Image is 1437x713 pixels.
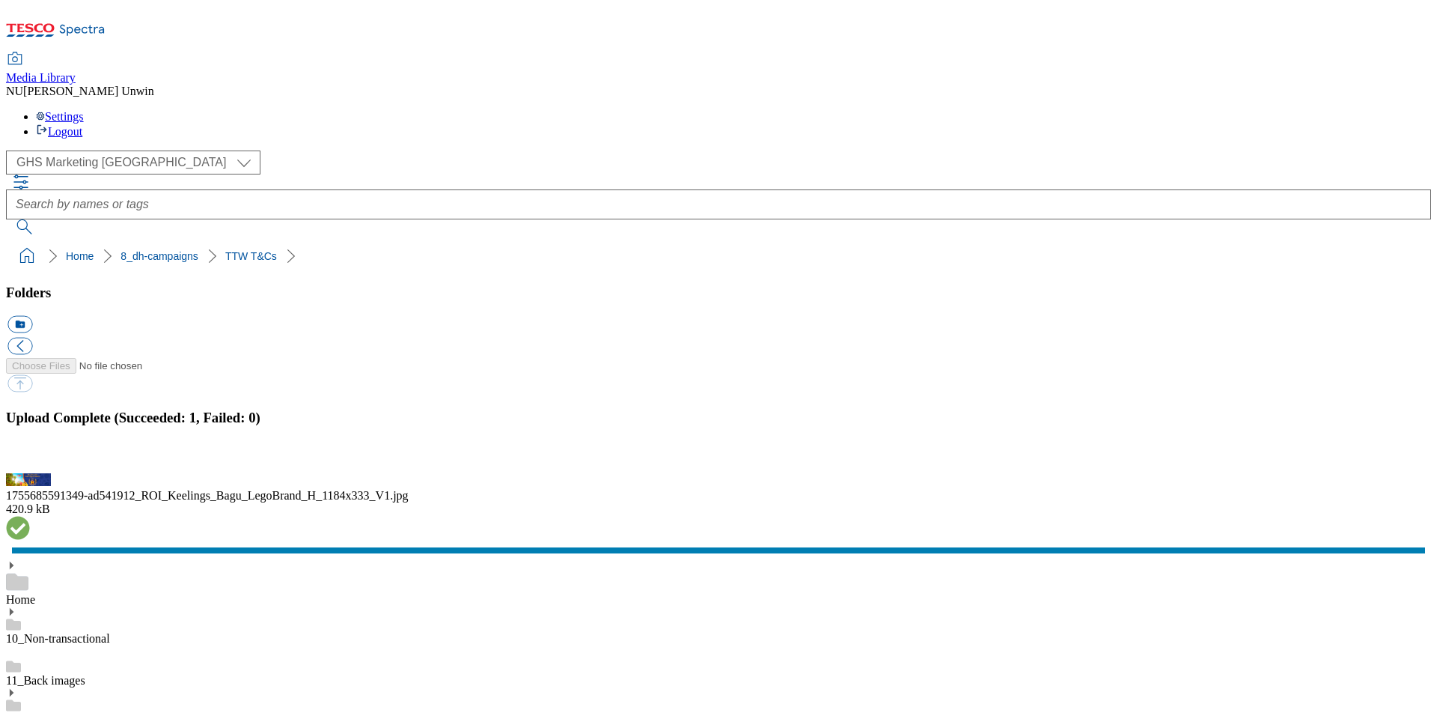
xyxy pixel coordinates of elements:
a: home [15,244,39,268]
a: 10_Non-transactional [6,632,110,645]
input: Search by names or tags [6,189,1431,219]
h3: Upload Complete (Succeeded: 1, Failed: 0) [6,410,1431,426]
nav: breadcrumb [6,242,1431,270]
img: preview [6,473,51,486]
a: 11_Back images [6,674,85,687]
span: [PERSON_NAME] Unwin [23,85,154,97]
h3: Folders [6,285,1431,301]
a: 8_dh-campaigns [120,250,198,262]
a: Media Library [6,53,76,85]
a: Logout [36,125,82,138]
a: TTW T&Cs [225,250,277,262]
a: Home [6,593,35,606]
div: 1755685591349-ad541912_ROI_Keelings_Bagu_LegoBrand_H_1184x333_V1.jpg [6,489,1431,503]
span: NU [6,85,23,97]
span: Media Library [6,71,76,84]
a: Settings [36,110,84,123]
div: 420.9 kB [6,503,1431,516]
a: Home [66,250,94,262]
